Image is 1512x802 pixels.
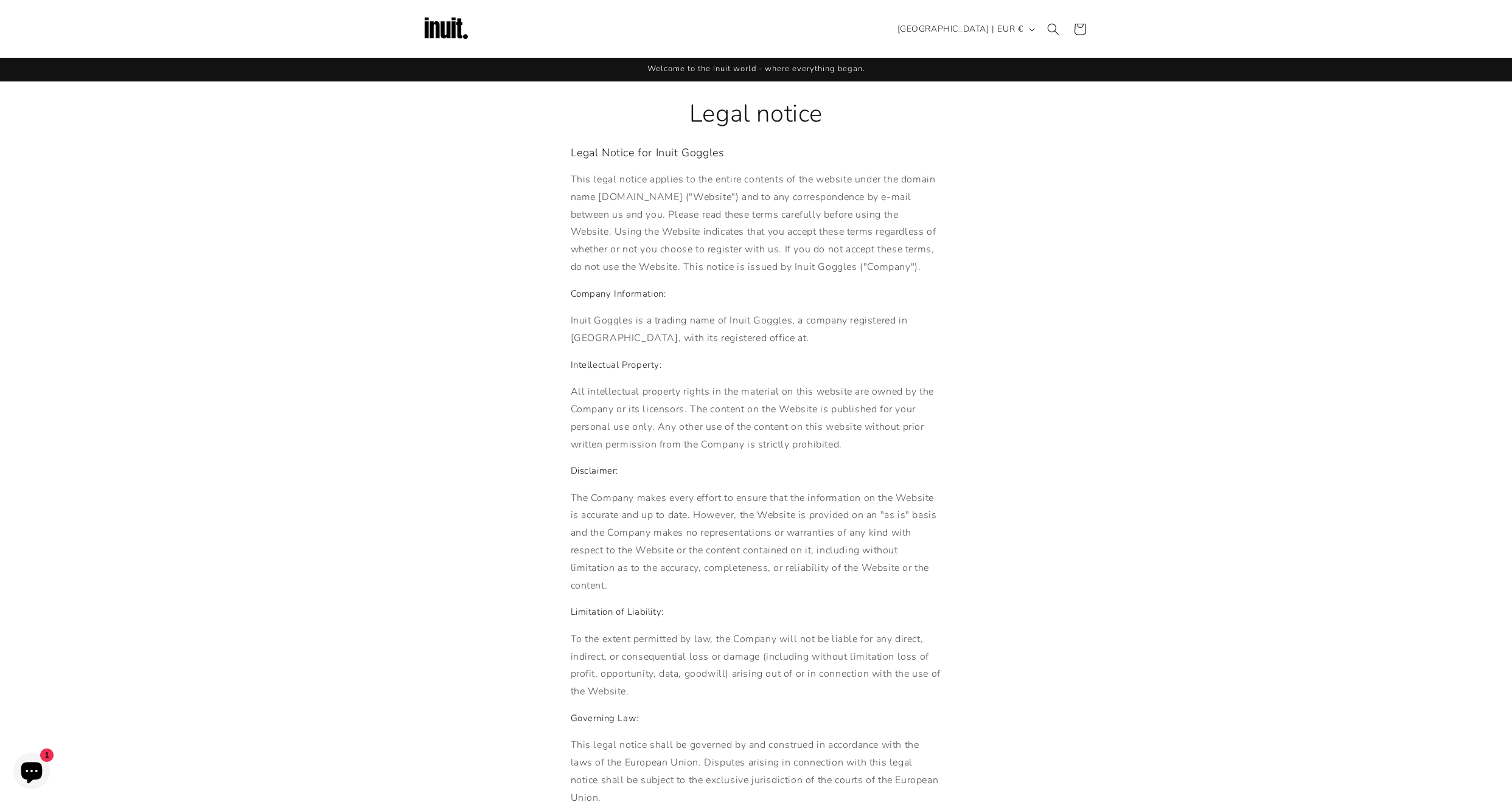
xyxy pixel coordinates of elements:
h3: Legal Notice for Inuit Goggles [571,146,942,160]
img: Inuit Logo [422,5,470,54]
h4: Governing Law: [571,713,942,725]
p: The Company makes every effort to ensure that the information on the Website is accurate and up t... [571,489,942,595]
h4: Company Information: [571,288,942,300]
h4: Intellectual Property: [571,359,942,372]
h4: Disclaimer: [571,465,942,477]
h1: Legal notice [571,98,942,130]
summary: Search [1040,16,1067,43]
p: Inuit Goggles is a trading name of Inuit Goggles, a company registered in [GEOGRAPHIC_DATA], with... [571,312,942,347]
p: This legal notice applies to the entire contents of the website under the domain name [DOMAIN_NAM... [571,171,942,276]
div: Announcement [422,58,1091,81]
p: All intellectual property rights in the material on this website are owned by the Company or its ... [571,383,942,453]
h4: Limitation of Liability: [571,606,942,618]
button: [GEOGRAPHIC_DATA] | EUR € [890,18,1040,41]
span: [GEOGRAPHIC_DATA] | EUR € [897,22,1023,35]
span: Welcome to the Inuit world - where everything began. [647,63,865,74]
inbox-online-store-chat: Shopify online store chat [10,753,54,792]
p: To the extent permitted by law, the Company will not be liable for any direct, indirect, or conse... [571,631,942,700]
